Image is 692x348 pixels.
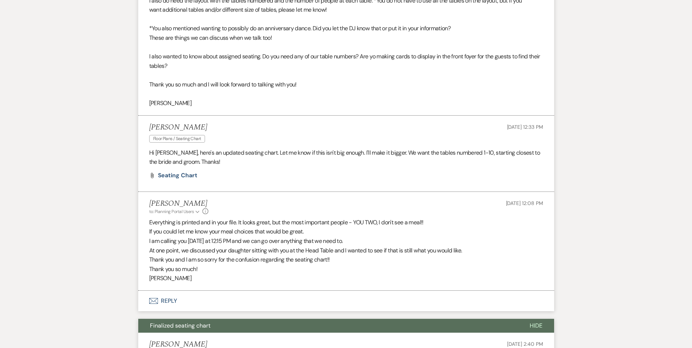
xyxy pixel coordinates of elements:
span: Floor Plans / Seating Chart [149,135,205,143]
button: Finalized seating chart [138,319,518,333]
p: [PERSON_NAME] [149,98,543,108]
button: Reply [138,291,554,311]
p: Thank you so much! [149,264,543,274]
span: [DATE] 12:08 PM [506,200,543,206]
button: to: Planning Portal Users [149,208,201,215]
p: [PERSON_NAME] [149,274,543,283]
button: Hide [518,319,554,333]
span: Hide [530,322,542,329]
span: Seating chart [158,171,197,179]
p: I am calling you [DATE] at 12:15 PM and we can go over anything that we need to. [149,236,543,246]
p: These are things we can discuss when we talk too! [149,33,543,43]
p: Thank you and I am so sorry for the confusion regarding the seating chart!! [149,255,543,264]
p: Thank you so much and I will look forward to talking with you! [149,80,543,89]
span: [DATE] 2:40 PM [507,341,543,347]
p: *You also mentioned wanting to possibly do an anniversary dance. Did you let the DJ know that or ... [149,24,543,33]
span: Finalized seating chart [150,322,210,329]
span: to: Planning Portal Users [149,209,194,214]
h5: [PERSON_NAME] [149,123,209,132]
p: If you could let me know your meal choices that would be great. [149,227,543,236]
h5: [PERSON_NAME] [149,199,209,208]
p: I also wanted to know about assigned seating. Do you need any of our table numbers? Are yo making... [149,52,543,70]
a: Seating chart [158,173,197,178]
p: Everything is printed and in your file. It looks great, but the most important people - YOU TWO, ... [149,218,543,227]
p: At one point, we discussed your daughter sitting with you at the Head Table and I wanted to see i... [149,246,543,255]
p: Hi [PERSON_NAME], here's an updated seating chart. Let me know if this isn't big enough. I'll mak... [149,148,543,167]
p: want additional tables and/or different size of tables, please let me know! [149,5,543,15]
span: [DATE] 12:33 PM [507,124,543,130]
